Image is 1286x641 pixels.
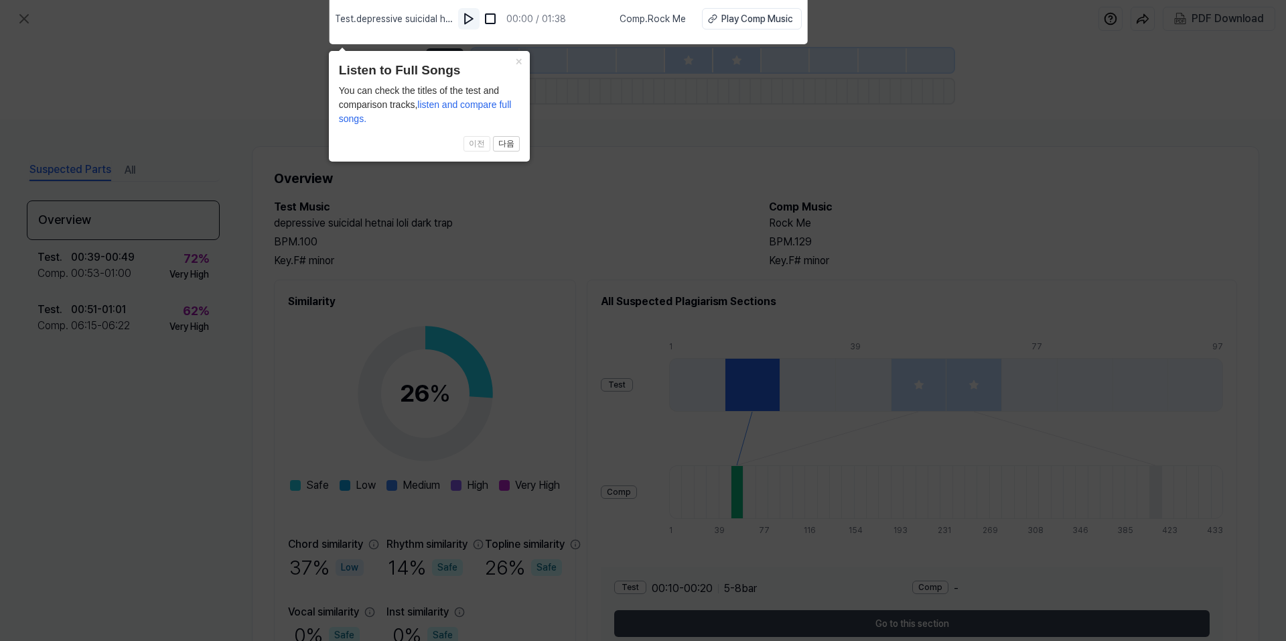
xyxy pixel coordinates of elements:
span: Test . depressive suicidal hetnai loli dark trap [335,12,453,26]
div: Play Comp Music [721,12,793,26]
button: Close [508,51,530,70]
span: Comp . Rock Me [620,12,686,26]
div: You can check the titles of the test and comparison tracks, [339,84,520,126]
header: Listen to Full Songs [339,61,520,80]
span: listen and compare full songs. [339,99,512,124]
button: 다음 [493,136,520,152]
button: Play Comp Music [702,8,802,30]
img: stop [484,12,497,25]
div: 00:00 / 01:38 [506,12,566,26]
img: play [462,12,476,25]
